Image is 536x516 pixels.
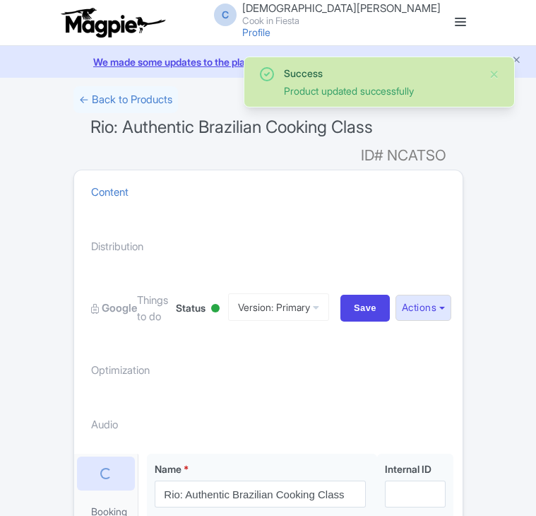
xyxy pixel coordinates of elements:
a: C [DEMOGRAPHIC_DATA][PERSON_NAME] Cook in Fiesta [206,3,441,25]
button: Close announcement [511,53,522,69]
span: [DEMOGRAPHIC_DATA][PERSON_NAME] [242,1,441,15]
div: Active [208,298,222,320]
a: Audio [91,403,118,447]
a: We made some updates to the platform. Read more about the new layout [8,54,528,69]
button: Actions [395,295,451,321]
button: Close [489,66,500,83]
a: Optimization [91,348,150,393]
img: logo-ab69f6fb50320c5b225c76a69d11143b.png [58,7,167,38]
a: GoogleThings to do [91,278,172,339]
span: Internal ID [385,463,431,475]
a: Content [91,170,129,215]
a: Distribution [91,225,143,269]
a: Profile [242,26,270,38]
small: Cook in Fiesta [242,16,441,25]
span: Rio: Authentic Brazilian Cooking Class [90,117,373,137]
a: ← Back to Products [73,86,178,114]
span: C [214,4,237,26]
strong: Google [102,300,137,317]
span: Status [176,300,206,315]
a: Version: Primary [228,293,329,321]
span: Name [155,463,181,475]
div: Success [284,66,477,81]
span: ID# NCATSO [361,141,446,170]
div: Product updated successfully [284,83,477,98]
input: Save [340,295,390,322]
